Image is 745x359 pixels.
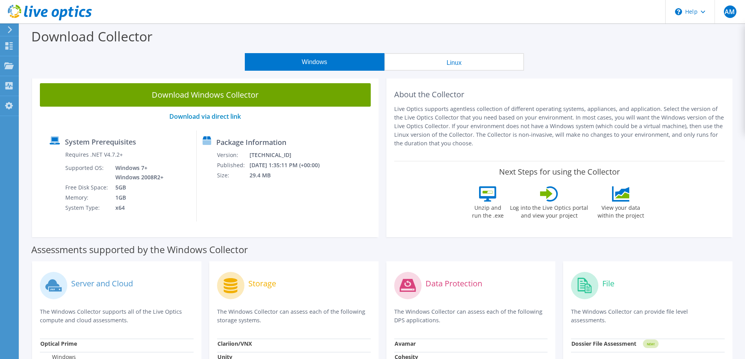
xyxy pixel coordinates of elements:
[40,83,371,107] a: Download Windows Collector
[248,280,276,288] label: Storage
[40,307,194,325] p: The Windows Collector supports all of the Live Optics compute and cloud assessments.
[249,150,330,160] td: [TECHNICAL_ID]
[724,5,736,18] span: AM
[65,163,110,182] td: Supported OS:
[65,203,110,213] td: System Type:
[592,202,649,220] label: View your data within the project
[395,340,416,347] strong: Avamar
[571,307,725,325] p: The Windows Collector can provide file level assessments.
[217,340,252,347] strong: Clariion/VNX
[217,170,249,180] td: Size:
[65,193,110,203] td: Memory:
[65,138,136,146] label: System Prerequisites
[571,340,636,347] strong: Dossier File Assessment
[40,340,77,347] strong: Optical Prime
[217,150,249,160] td: Version:
[249,160,330,170] td: [DATE] 1:35:11 PM (+00:00)
[499,167,620,177] label: Next Steps for using the Collector
[169,112,241,121] a: Download via direct link
[394,90,725,99] h2: About the Collector
[31,27,153,45] label: Download Collector
[65,182,110,193] td: Free Disk Space:
[71,280,133,288] label: Server and Cloud
[216,138,286,146] label: Package Information
[31,246,248,254] label: Assessments supported by the Windows Collector
[249,170,330,180] td: 29.4 MB
[510,202,589,220] label: Log into the Live Optics portal and view your project
[384,53,524,71] button: Linux
[110,203,165,213] td: x64
[110,163,165,182] td: Windows 7+ Windows 2008R2+
[65,151,123,159] label: Requires .NET V4.7.2+
[470,202,506,220] label: Unzip and run the .exe
[245,53,384,71] button: Windows
[602,280,614,288] label: File
[217,160,249,170] td: Published:
[647,342,655,346] tspan: NEW!
[217,307,371,325] p: The Windows Collector can assess each of the following storage systems.
[394,105,725,148] p: Live Optics supports agentless collection of different operating systems, appliances, and applica...
[675,8,682,15] svg: \n
[110,182,165,193] td: 5GB
[110,193,165,203] td: 1GB
[394,307,548,325] p: The Windows Collector can assess each of the following DPS applications.
[425,280,482,288] label: Data Protection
